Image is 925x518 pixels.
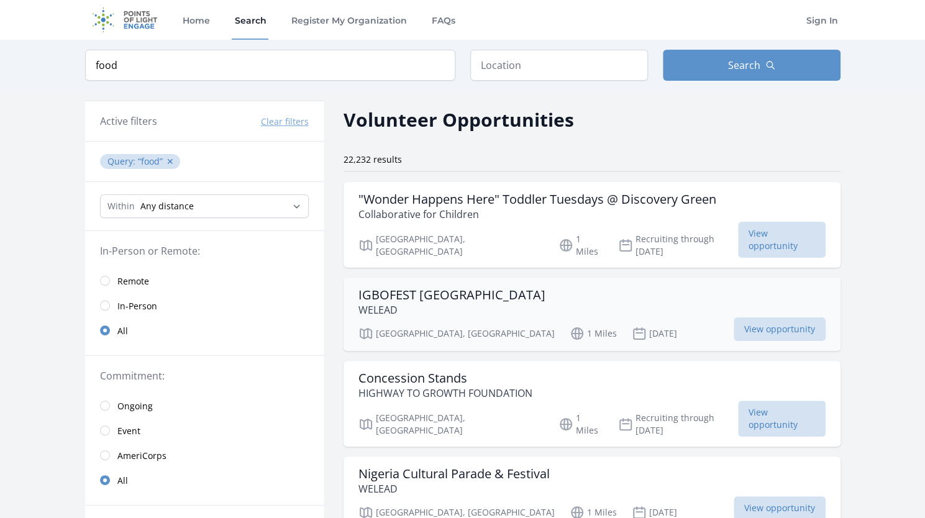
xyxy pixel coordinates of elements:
h2: Volunteer Opportunities [344,106,574,134]
button: Clear filters [261,116,309,128]
h3: "Wonder Happens Here" Toddler Tuesdays @ Discovery Green [358,192,716,207]
p: [GEOGRAPHIC_DATA], [GEOGRAPHIC_DATA] [358,233,544,258]
p: Collaborative for Children [358,207,716,222]
p: [GEOGRAPHIC_DATA], [GEOGRAPHIC_DATA] [358,326,555,341]
span: Query : [107,155,138,167]
span: In-Person [117,300,157,312]
h3: Active filters [100,114,157,129]
span: All [117,325,128,337]
p: 1 Miles [570,326,617,341]
span: 22,232 results [344,153,402,165]
a: AmeriCorps [85,443,324,468]
p: 1 Miles [558,233,603,258]
p: [GEOGRAPHIC_DATA], [GEOGRAPHIC_DATA] [358,412,544,437]
span: View opportunity [734,317,826,341]
span: Remote [117,275,149,288]
p: WELEAD [358,481,550,496]
select: Search Radius [100,194,309,218]
p: [DATE] [632,326,677,341]
a: Event [85,418,324,443]
span: View opportunity [738,401,826,437]
span: Event [117,425,140,437]
legend: In-Person or Remote: [100,243,309,258]
a: All [85,468,324,493]
span: View opportunity [738,222,826,258]
legend: Commitment: [100,368,309,383]
span: AmeriCorps [117,450,166,462]
span: All [117,475,128,487]
p: WELEAD [358,302,545,317]
p: 1 Miles [558,412,603,437]
button: Search [663,50,841,81]
span: Ongoing [117,400,153,412]
a: "Wonder Happens Here" Toddler Tuesdays @ Discovery Green Collaborative for Children [GEOGRAPHIC_D... [344,182,841,268]
input: Location [470,50,648,81]
a: IGBOFEST [GEOGRAPHIC_DATA] WELEAD [GEOGRAPHIC_DATA], [GEOGRAPHIC_DATA] 1 Miles [DATE] View opport... [344,278,841,351]
h3: Nigeria Cultural Parade & Festival [358,466,550,481]
q: food [138,155,163,167]
a: Ongoing [85,393,324,418]
p: HIGHWAY TO GROWTH FOUNDATION [358,386,532,401]
a: Concession Stands HIGHWAY TO GROWTH FOUNDATION [GEOGRAPHIC_DATA], [GEOGRAPHIC_DATA] 1 Miles Recru... [344,361,841,447]
a: Remote [85,268,324,293]
span: Search [728,58,760,73]
input: Keyword [85,50,455,81]
button: ✕ [166,155,174,168]
a: In-Person [85,293,324,318]
h3: Concession Stands [358,371,532,386]
h3: IGBOFEST [GEOGRAPHIC_DATA] [358,288,545,302]
p: Recruiting through [DATE] [618,233,738,258]
a: All [85,318,324,343]
p: Recruiting through [DATE] [618,412,738,437]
